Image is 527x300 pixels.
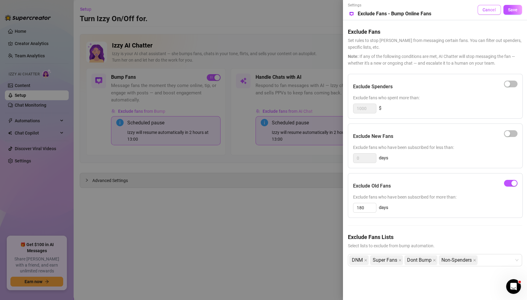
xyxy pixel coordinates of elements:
[353,182,391,190] h5: Exclude Old Fans
[439,255,478,265] span: Non-Spenders
[353,133,393,140] h5: Exclude New Fans
[370,255,403,265] span: Super Fans
[503,5,522,15] button: Save
[348,2,431,8] span: Settings
[353,83,393,90] h5: Exclude Spenders
[353,144,517,151] span: Exclude fans who have been subscribed for less than:
[398,259,402,262] span: close
[348,53,522,66] span: If any of the following conditions are met, AI Chatter will stop messaging the fan — whether it's...
[407,256,432,265] span: Dont Bump
[508,7,517,12] span: Save
[506,279,521,294] iframe: Intercom live chat
[348,37,522,51] span: Set rules to stop [PERSON_NAME] from messaging certain fans. You can filter out spenders, specifi...
[441,256,472,265] span: Non-Spenders
[349,255,369,265] span: DNM
[379,105,381,112] span: $
[379,154,388,162] span: days
[404,255,437,265] span: Dont Bump
[348,233,522,241] h5: Exclude Fans Lists
[373,256,397,265] span: Super Fans
[348,54,359,59] span: Note:
[473,259,476,262] span: close
[478,5,501,15] button: Cancel
[353,94,517,101] span: Exclude fans who spent more than:
[348,28,522,36] h5: Exclude Fans
[358,10,431,17] h5: Exclude Fans - Bump Online Fans
[348,242,522,249] span: Select lists to exclude from bump automation.
[353,194,517,200] span: Exclude fans who have been subscribed for more than:
[379,204,388,211] span: days
[364,259,367,262] span: close
[352,256,363,265] span: DNM
[483,7,496,12] span: Cancel
[433,259,436,262] span: close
